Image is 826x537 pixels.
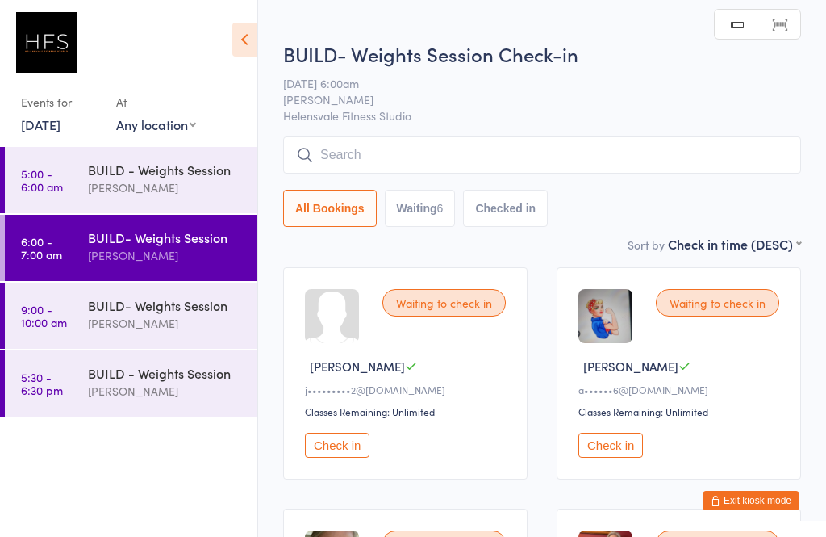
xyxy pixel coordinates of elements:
div: [PERSON_NAME] [88,246,244,265]
div: Check in time (DESC) [668,235,801,253]
span: [DATE] 6:00am [283,75,776,91]
div: Any location [116,115,196,133]
div: Classes Remaining: Unlimited [305,405,511,418]
div: Events for [21,89,100,115]
div: [PERSON_NAME] [88,314,244,333]
button: Check in [305,433,369,458]
div: 6 [437,202,444,215]
div: BUILD - Weights Session [88,161,244,178]
div: j•••••••••2@[DOMAIN_NAME] [305,383,511,396]
div: Classes Remaining: Unlimited [578,405,784,418]
a: 6:00 -7:00 amBUILD- Weights Session[PERSON_NAME] [5,215,257,281]
div: [PERSON_NAME] [88,178,244,197]
button: Waiting6 [385,190,456,227]
div: a••••••6@[DOMAIN_NAME] [578,383,784,396]
time: 5:00 - 6:00 am [21,167,63,193]
div: BUILD- Weights Session [88,229,244,246]
span: [PERSON_NAME] [283,91,776,107]
time: 6:00 - 7:00 am [21,235,62,261]
button: All Bookings [283,190,377,227]
button: Check in [578,433,643,458]
label: Sort by [628,237,665,253]
div: BUILD - Weights Session [88,364,244,382]
div: At [116,89,196,115]
div: [PERSON_NAME] [88,382,244,401]
span: [PERSON_NAME] [583,358,678,375]
div: BUILD- Weights Session [88,296,244,314]
a: 5:30 -6:30 pmBUILD - Weights Session[PERSON_NAME] [5,350,257,417]
time: 5:30 - 6:30 pm [21,371,63,396]
span: Helensvale Fitness Studio [283,107,801,124]
button: Exit kiosk mode [703,491,799,510]
img: image1698917664.png [578,289,632,343]
span: [PERSON_NAME] [310,358,405,375]
img: Helensvale Fitness Studio (HFS) [16,12,77,73]
time: 9:00 - 10:00 am [21,303,67,329]
div: Waiting to check in [656,289,779,317]
a: [DATE] [21,115,60,133]
input: Search [283,136,801,174]
a: 5:00 -6:00 amBUILD - Weights Session[PERSON_NAME] [5,147,257,213]
h2: BUILD- Weights Session Check-in [283,40,801,67]
button: Checked in [463,190,548,227]
div: Waiting to check in [382,289,506,317]
a: 9:00 -10:00 amBUILD- Weights Session[PERSON_NAME] [5,283,257,349]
